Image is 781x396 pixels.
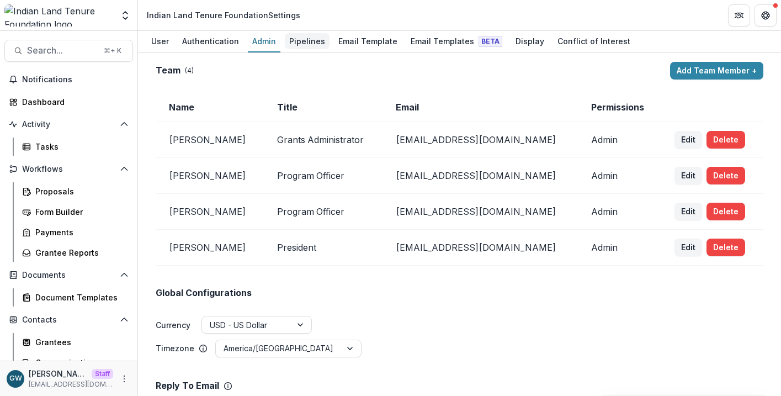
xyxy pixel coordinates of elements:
td: Admin [578,194,661,230]
div: Payments [35,226,124,238]
td: [PERSON_NAME] [156,194,264,230]
button: Get Help [755,4,777,27]
div: Proposals [35,186,124,197]
a: Admin [248,31,280,52]
a: Form Builder [18,203,133,221]
div: Email Template [334,33,402,49]
td: [EMAIL_ADDRESS][DOMAIN_NAME] [382,122,578,158]
button: Open entity switcher [118,4,133,27]
span: Workflows [22,165,115,174]
td: Grants Administrator [264,122,382,158]
a: Display [511,31,549,52]
td: Admin [578,122,661,158]
a: Payments [18,223,133,241]
p: Timezone [156,342,194,354]
div: ⌘ + K [102,45,124,57]
div: Form Builder [35,206,124,218]
a: Email Template [334,31,402,52]
button: Delete [706,203,745,220]
button: Search... [4,40,133,62]
td: [EMAIL_ADDRESS][DOMAIN_NAME] [382,230,578,266]
h2: Global Configurations [156,288,252,298]
p: Reply To Email [156,381,219,391]
button: Notifications [4,71,133,88]
td: [PERSON_NAME] [156,122,264,158]
a: Pipelines [285,31,330,52]
td: Program Officer [264,158,382,194]
div: Admin [248,33,280,49]
div: Indian Land Tenure Foundation Settings [147,9,300,21]
label: Currency [156,319,190,331]
button: Delete [706,239,745,256]
a: Document Templates [18,288,133,307]
button: Open Contacts [4,311,133,329]
button: Partners [728,4,750,27]
button: Edit [674,131,702,149]
img: Indian Land Tenure Foundation logo [4,4,113,27]
button: Add Team Member + [670,62,763,80]
button: Open Activity [4,115,133,133]
span: Activity [22,120,115,129]
span: Documents [22,271,115,280]
td: Program Officer [264,194,382,230]
button: Edit [674,167,702,184]
p: Staff [92,369,113,379]
a: User [147,31,173,52]
button: Edit [674,203,702,220]
button: Open Workflows [4,160,133,178]
td: Admin [578,158,661,194]
div: Dashboard [22,96,124,108]
button: Open Documents [4,266,133,284]
td: Email [382,93,578,122]
td: [PERSON_NAME] [156,230,264,266]
a: Tasks [18,138,133,156]
td: Permissions [578,93,661,122]
td: Admin [578,230,661,266]
td: Name [156,93,264,122]
td: Title [264,93,382,122]
div: Pipelines [285,33,330,49]
a: Communications [18,353,133,372]
button: More [118,372,131,386]
div: Document Templates [35,292,124,303]
span: Search... [27,45,97,56]
a: Grantees [18,333,133,351]
span: Contacts [22,315,115,325]
div: Display [511,33,549,49]
span: Beta [479,36,502,47]
div: Grantees [35,336,124,348]
a: Email Templates Beta [406,31,507,52]
td: [EMAIL_ADDRESS][DOMAIN_NAME] [382,194,578,230]
a: Proposals [18,182,133,200]
div: Authentication [178,33,243,49]
td: [PERSON_NAME] [156,158,264,194]
div: Tasks [35,141,124,152]
p: ( 4 ) [185,66,194,76]
div: Communications [35,357,124,368]
button: Delete [706,131,745,149]
a: Conflict of Interest [553,31,635,52]
div: Grace Willig [9,375,22,382]
a: Authentication [178,31,243,52]
a: Dashboard [4,93,133,111]
td: President [264,230,382,266]
div: User [147,33,173,49]
p: [PERSON_NAME] [29,368,87,379]
div: Grantee Reports [35,247,124,258]
nav: breadcrumb [142,7,305,23]
button: Edit [674,239,702,256]
h2: Team [156,65,180,76]
span: Notifications [22,75,129,85]
div: Conflict of Interest [553,33,635,49]
div: Email Templates [406,33,507,49]
td: [EMAIL_ADDRESS][DOMAIN_NAME] [382,158,578,194]
button: Delete [706,167,745,184]
p: [EMAIL_ADDRESS][DOMAIN_NAME] [29,379,113,389]
a: Grantee Reports [18,244,133,262]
